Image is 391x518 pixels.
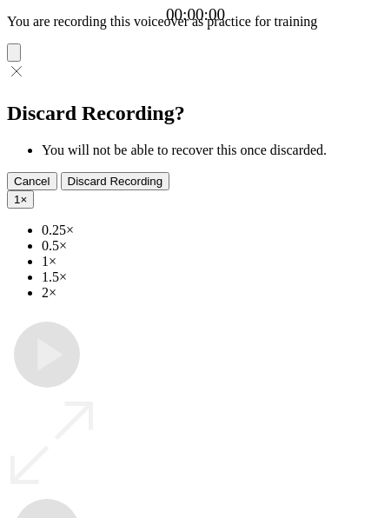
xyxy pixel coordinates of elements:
li: 0.5× [42,238,384,254]
a: 00:00:00 [166,5,225,24]
button: 1× [7,190,34,209]
span: 1 [14,193,20,206]
li: 1.5× [42,269,384,285]
li: 1× [42,254,384,269]
button: Discard Recording [61,172,170,190]
li: You will not be able to recover this once discarded. [42,143,384,158]
li: 0.25× [42,222,384,238]
li: 2× [42,285,384,301]
p: You are recording this voiceover as practice for training [7,14,384,30]
button: Cancel [7,172,57,190]
h2: Discard Recording? [7,102,384,125]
